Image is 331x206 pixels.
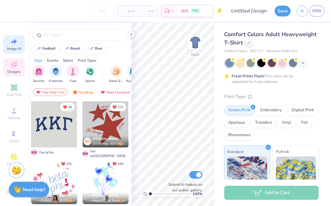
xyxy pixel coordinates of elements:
[250,49,263,54] span: # C1717
[69,79,76,84] span: Club
[224,118,249,127] div: Applique
[7,189,21,194] span: Decorate
[52,68,59,75] img: Fraternity Image
[309,6,325,17] a: MW
[90,5,114,17] input: – –
[126,65,140,84] div: filter for Rush & Bid
[97,89,133,96] div: Most Favorited
[61,44,83,53] button: beach
[47,58,58,63] div: Events
[49,65,63,84] button: filter button
[226,5,272,17] input: Untitled Design
[85,79,95,84] span: Sports
[312,7,322,15] span: MW
[109,65,123,84] div: filter for Game Day
[84,138,91,145] div: RM
[35,68,42,75] img: Sorority Image
[224,93,319,100] div: Print Type
[189,36,201,49] img: Back
[89,47,94,50] img: trend_line.gif
[276,148,289,155] span: Puff Ink
[130,68,137,75] img: Rush & Bid Image
[92,137,118,141] span: [PERSON_NAME]
[33,89,68,96] div: Your Org's Fav
[41,198,75,203] span: Pi Beta Phi, [GEOGRAPHIC_DATA][US_STATE]
[181,8,188,14] span: N/A
[33,79,45,84] span: Sorority
[113,68,120,75] img: Game Day Image
[109,65,123,84] button: filter button
[23,187,45,193] strong: Need help?
[8,115,20,120] span: Upload
[121,8,134,14] span: – –
[41,194,67,198] span: [PERSON_NAME]
[49,79,63,84] span: Fraternity
[84,65,96,84] div: filter for Sports
[73,90,78,94] img: trending.gif
[100,90,105,94] img: most_fav.gif
[224,31,317,46] span: Comfort Colors Adult Heavyweight T-Shirt
[36,47,41,50] img: trend_line.gif
[227,148,244,155] span: Standard
[64,47,69,50] img: trend_line.gif
[275,6,291,17] button: Save
[87,68,94,75] img: Sports Image
[191,52,199,57] div: Back
[232,73,308,84] div: This color can be expedited for 5 day delivery.
[227,156,267,188] img: Standard
[33,44,59,53] button: football
[267,49,298,54] span: Minimum Order: 24 +
[192,9,199,13] span: FREE
[232,74,265,79] strong: Fresh Prints Flash:
[141,8,154,14] span: – –
[31,149,38,156] span: M W
[70,47,80,50] div: beach
[43,32,123,38] input: Try "Alpha"
[126,79,140,84] span: Rush & Bid
[84,65,96,84] button: filter button
[3,161,25,171] span: Clipart & logos
[276,156,316,188] img: Puff Ink
[192,191,202,197] span: 100 %
[60,103,75,111] button: Unlike
[9,138,19,143] span: Greek
[36,90,41,94] img: most_fav.gif
[288,106,318,115] div: Digital Print
[165,182,202,193] label: Submit to feature on our public gallery.
[68,106,72,109] span: 34
[85,44,105,53] button: bear
[63,58,73,63] div: Styles
[126,65,140,84] button: filter button
[7,69,21,74] span: Designs
[278,118,295,127] div: Vinyl
[32,65,45,84] button: filter button
[251,118,276,127] div: Transfers
[32,65,45,84] div: filter for Sorority
[109,79,123,84] span: Game Day
[82,150,89,157] span: M W
[224,106,254,115] div: Screen Print
[92,194,118,198] span: [PERSON_NAME]
[69,68,76,75] img: Club Image
[224,131,254,140] div: Rhinestones
[297,118,312,127] div: Foil
[67,65,79,84] button: filter button
[92,141,126,146] span: Chi Omega, [GEOGRAPHIC_DATA]
[7,46,21,51] span: Image AI
[224,49,247,54] span: Comfort Colors
[7,92,21,97] span: Add Text
[90,149,129,158] span: Fav by [GEOGRAPHIC_DATA]
[78,58,97,63] div: Print Types
[95,47,102,50] div: bear
[70,89,96,96] div: Trending
[49,65,63,84] div: filter for Fraternity
[42,47,56,50] div: football
[67,65,79,84] div: filter for Club
[34,58,42,63] div: Orgs
[256,106,286,115] div: Embroidery
[40,150,54,155] span: Fav by You
[92,198,126,203] span: Kappa Kappa Gamma, [GEOGRAPHIC_DATA]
